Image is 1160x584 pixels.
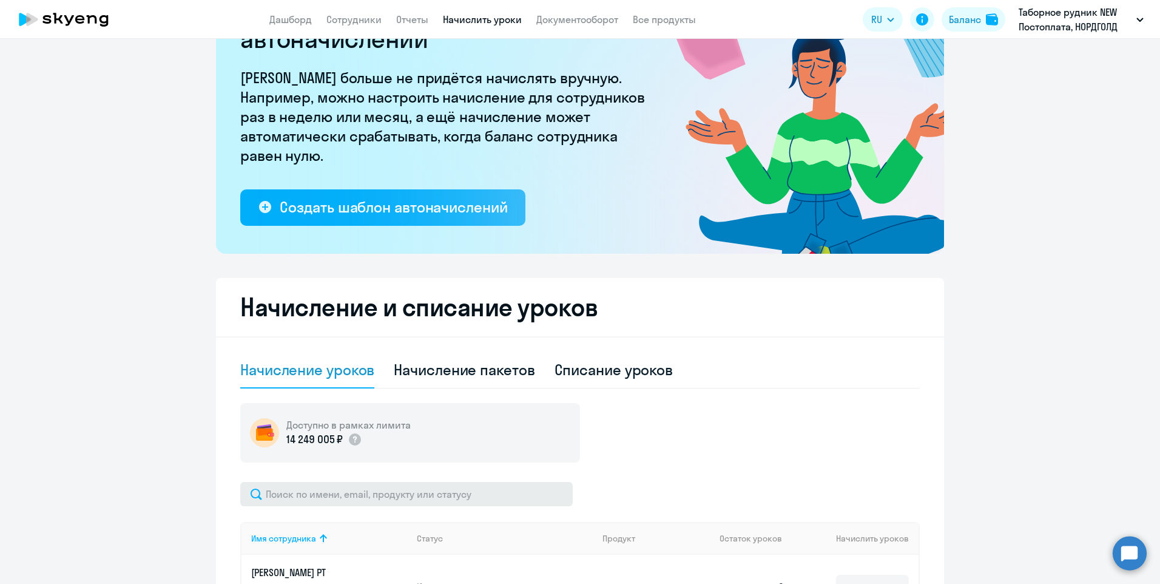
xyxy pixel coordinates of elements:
[417,533,443,544] div: Статус
[1019,5,1131,34] p: Таборное рудник NEW Постоплата, НОРДГОЛД МЕНЕДЖМЕНТ, ООО
[633,13,696,25] a: Все продукты
[863,7,903,32] button: RU
[269,13,312,25] a: Дашборд
[602,533,635,544] div: Продукт
[986,13,998,25] img: balance
[240,189,525,226] button: Создать шаблон автоначислений
[443,13,522,25] a: Начислить уроки
[1013,5,1150,34] button: Таборное рудник NEW Постоплата, НОРДГОЛД МЕНЕДЖМЕНТ, ООО
[240,360,374,379] div: Начисление уроков
[942,7,1005,32] button: Балансbalance
[417,533,593,544] div: Статус
[251,533,316,544] div: Имя сотрудника
[240,482,573,506] input: Поиск по имени, email, продукту или статусу
[871,12,882,27] span: RU
[280,197,507,217] div: Создать шаблон автоначислений
[536,13,618,25] a: Документооборот
[251,533,407,544] div: Имя сотрудника
[250,418,279,447] img: wallet-circle.png
[795,522,919,555] th: Начислить уроков
[949,12,981,27] div: Баланс
[555,360,673,379] div: Списание уроков
[326,13,382,25] a: Сотрудники
[240,293,920,322] h2: Начисление и списание уроков
[286,432,343,447] p: 14 249 005 ₽
[251,566,387,579] p: [PERSON_NAME] РТ
[720,533,795,544] div: Остаток уроков
[286,418,411,432] h5: Доступно в рамках лимита
[602,533,710,544] div: Продукт
[396,13,428,25] a: Отчеты
[240,68,653,165] p: [PERSON_NAME] больше не придётся начислять вручную. Например, можно настроить начисление для сотр...
[720,533,782,544] span: Остаток уроков
[394,360,534,379] div: Начисление пакетов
